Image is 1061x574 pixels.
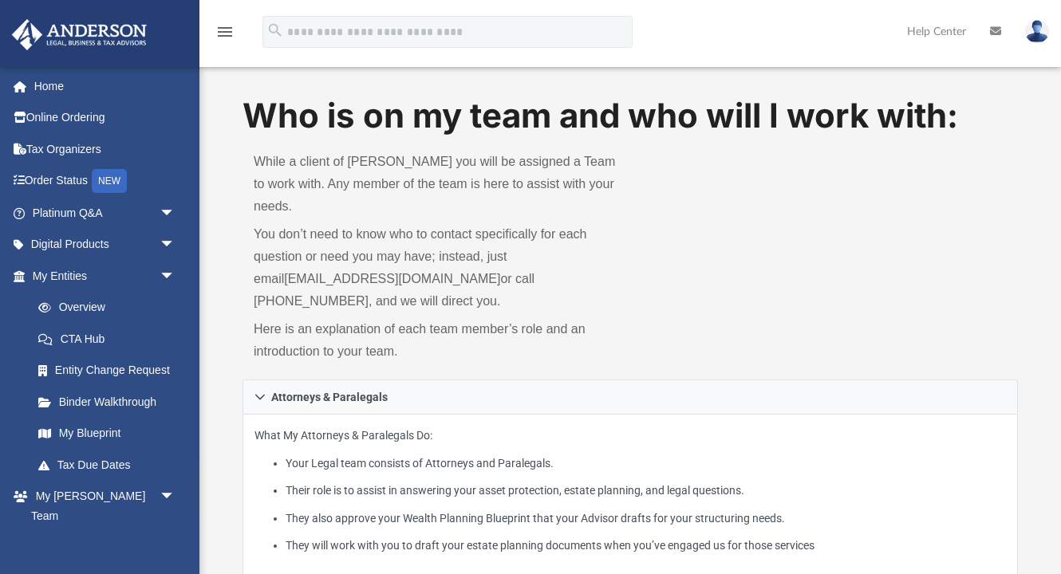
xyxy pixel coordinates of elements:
li: Your Legal team consists of Attorneys and Paralegals. [286,454,1006,474]
p: You don’t need to know who to contact specifically for each question or need you may have; instea... [254,223,619,313]
a: [EMAIL_ADDRESS][DOMAIN_NAME] [284,272,500,285]
a: Entity Change Request [22,355,199,387]
a: My Blueprint [22,418,191,450]
a: menu [215,30,235,41]
a: Tax Due Dates [22,449,199,481]
a: CTA Hub [22,323,199,355]
div: NEW [92,169,127,193]
p: While a client of [PERSON_NAME] you will be assigned a Team to work with. Any member of the team ... [254,151,619,218]
a: Home [11,70,199,102]
img: Anderson Advisors Platinum Portal [7,19,152,50]
a: Attorneys & Paralegals [243,379,1018,415]
span: arrow_drop_down [160,197,191,230]
p: What My Attorneys & Paralegals Do: [254,426,1006,556]
span: arrow_drop_down [160,260,191,293]
a: My Entitiesarrow_drop_down [11,260,199,292]
a: Tax Organizers [11,133,199,165]
a: Platinum Q&Aarrow_drop_down [11,197,199,229]
li: Their role is to assist in answering your asset protection, estate planning, and legal questions. [286,481,1006,501]
li: They will work with you to draft your estate planning documents when you’ve engaged us for those ... [286,536,1006,556]
a: Digital Productsarrow_drop_down [11,229,199,261]
a: My [PERSON_NAME] Teamarrow_drop_down [11,481,191,532]
li: They also approve your Wealth Planning Blueprint that your Advisor drafts for your structuring ne... [286,509,1006,529]
a: Overview [22,292,199,324]
i: search [266,22,284,39]
a: Order StatusNEW [11,165,199,198]
img: User Pic [1025,20,1049,43]
i: menu [215,22,235,41]
span: arrow_drop_down [160,481,191,513]
h1: Who is on my team and who will I work with: [243,92,1018,140]
span: arrow_drop_down [160,229,191,261]
a: Binder Walkthrough [22,386,199,418]
a: Online Ordering [11,102,199,134]
p: Here is an explanation of each team member’s role and an introduction to your team. [254,318,619,363]
span: Attorneys & Paralegals [271,391,388,403]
